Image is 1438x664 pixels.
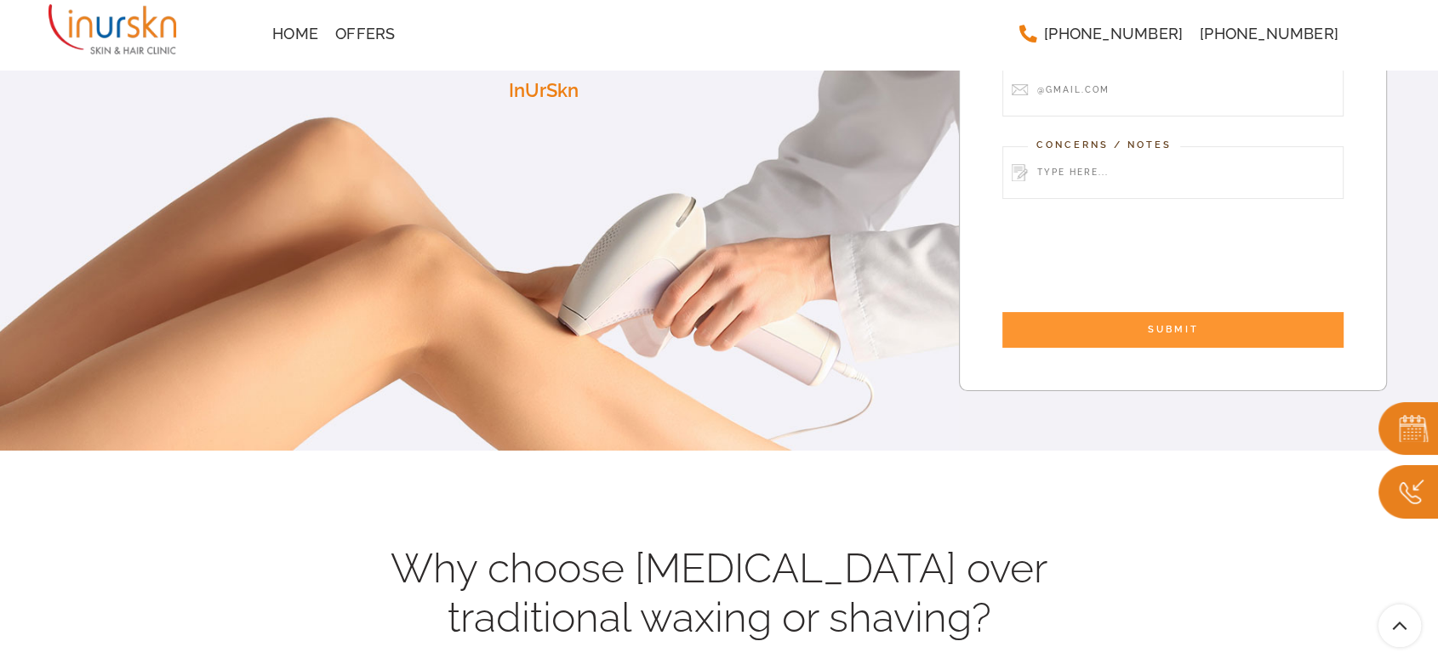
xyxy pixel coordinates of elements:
[128,76,959,105] p: InUrSkn
[272,26,318,42] span: Home
[327,17,403,51] a: Offers
[1191,17,1347,51] a: [PHONE_NUMBER]
[1378,402,1438,456] img: book.png
[364,544,1074,642] h4: Why choose [MEDICAL_DATA] over traditional waxing or shaving?
[1200,26,1338,42] span: [PHONE_NUMBER]
[1002,64,1344,116] input: @gmail.com
[1002,312,1344,348] input: SUBMIT
[264,17,327,51] a: Home
[1044,26,1183,42] span: [PHONE_NUMBER]
[335,26,395,42] span: Offers
[1028,138,1180,153] label: Concerns / Notes
[1378,604,1421,647] a: Scroll To Top
[1002,229,1261,295] iframe: reCAPTCHA
[1002,146,1344,199] input: Type here...
[1010,17,1191,51] a: [PHONE_NUMBER]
